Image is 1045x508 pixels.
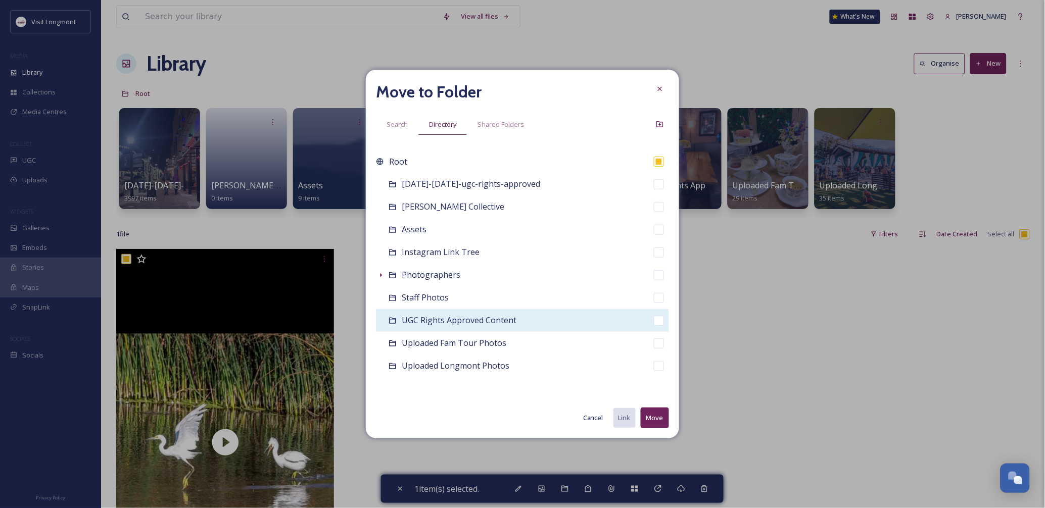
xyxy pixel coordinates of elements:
span: Assets [402,224,426,235]
span: [DATE]-[DATE]-ugc-rights-approved [402,178,540,189]
span: UGC Rights Approved Content [402,315,516,326]
button: Link [613,408,636,428]
span: Search [387,120,408,129]
button: Move [641,408,669,428]
span: Instagram Link Tree [402,246,480,258]
span: Uploaded Longmont Photos [402,360,509,371]
span: Staff Photos [402,292,449,303]
button: Cancel [578,408,608,428]
span: Shared Folders [478,120,524,129]
span: [PERSON_NAME] Collective [402,201,504,212]
span: Uploaded Fam Tour Photos [402,337,506,348]
span: Directory [429,120,456,129]
span: Root [389,156,407,168]
h2: Move to Folder [376,80,482,104]
span: Photographers [402,269,460,280]
button: Open Chat [1001,464,1030,493]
